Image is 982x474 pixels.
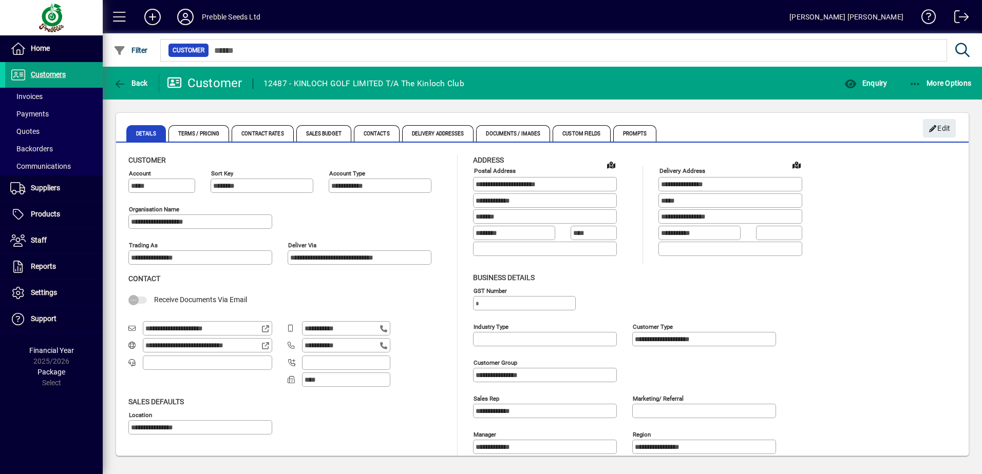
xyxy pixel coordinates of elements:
[10,110,49,118] span: Payments
[154,295,247,304] span: Receive Documents Via Email
[476,125,550,142] span: Documents / Images
[114,79,148,87] span: Back
[633,394,684,402] mat-label: Marketing/ Referral
[114,46,148,54] span: Filter
[844,79,887,87] span: Enquiry
[5,254,103,280] a: Reports
[947,2,969,35] a: Logout
[129,170,151,177] mat-label: Account
[10,127,40,135] span: Quotes
[5,88,103,105] a: Invoices
[31,314,56,323] span: Support
[31,262,56,270] span: Reports
[633,323,673,330] mat-label: Customer type
[129,206,179,213] mat-label: Organisation name
[128,274,160,283] span: Contact
[788,156,805,173] a: View on map
[10,145,53,153] span: Backorders
[5,105,103,123] a: Payments
[128,398,184,406] span: Sales defaults
[288,242,316,249] mat-label: Deliver via
[914,2,936,35] a: Knowledge Base
[613,125,657,142] span: Prompts
[128,156,166,164] span: Customer
[5,36,103,62] a: Home
[31,184,60,192] span: Suppliers
[633,430,651,438] mat-label: Region
[907,74,974,92] button: More Options
[553,125,610,142] span: Custom Fields
[136,8,169,26] button: Add
[31,44,50,52] span: Home
[37,368,65,376] span: Package
[126,125,166,142] span: Details
[909,79,972,87] span: More Options
[474,323,508,330] mat-label: Industry type
[474,359,517,366] mat-label: Customer group
[173,45,204,55] span: Customer
[354,125,400,142] span: Contacts
[103,74,159,92] app-page-header-button: Back
[5,228,103,253] a: Staff
[603,156,619,173] a: View on map
[168,125,230,142] span: Terms / Pricing
[5,175,103,201] a: Suppliers
[111,41,150,60] button: Filter
[474,430,496,438] mat-label: Manager
[31,288,57,297] span: Settings
[129,411,152,418] mat-label: Location
[5,280,103,306] a: Settings
[111,74,150,92] button: Back
[232,125,293,142] span: Contract Rates
[929,120,951,137] span: Edit
[5,157,103,175] a: Communications
[202,9,260,25] div: Prebble Seeds Ltd
[31,236,47,244] span: Staff
[5,202,103,227] a: Products
[5,306,103,332] a: Support
[473,273,535,282] span: Business details
[296,125,351,142] span: Sales Budget
[402,125,474,142] span: Delivery Addresses
[473,156,504,164] span: Address
[789,9,903,25] div: [PERSON_NAME] [PERSON_NAME]
[211,170,233,177] mat-label: Sort key
[29,346,74,354] span: Financial Year
[5,140,103,157] a: Backorders
[167,75,242,91] div: Customer
[923,119,956,137] button: Edit
[169,8,202,26] button: Profile
[842,74,890,92] button: Enquiry
[329,170,365,177] mat-label: Account Type
[474,287,507,294] mat-label: GST Number
[31,70,66,78] span: Customers
[263,75,464,92] div: 12487 - KINLOCH GOLF LIMITED T/A The Kinloch Club
[129,242,158,249] mat-label: Trading as
[10,162,71,170] span: Communications
[474,394,499,402] mat-label: Sales rep
[31,210,60,218] span: Products
[10,92,43,101] span: Invoices
[5,123,103,140] a: Quotes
